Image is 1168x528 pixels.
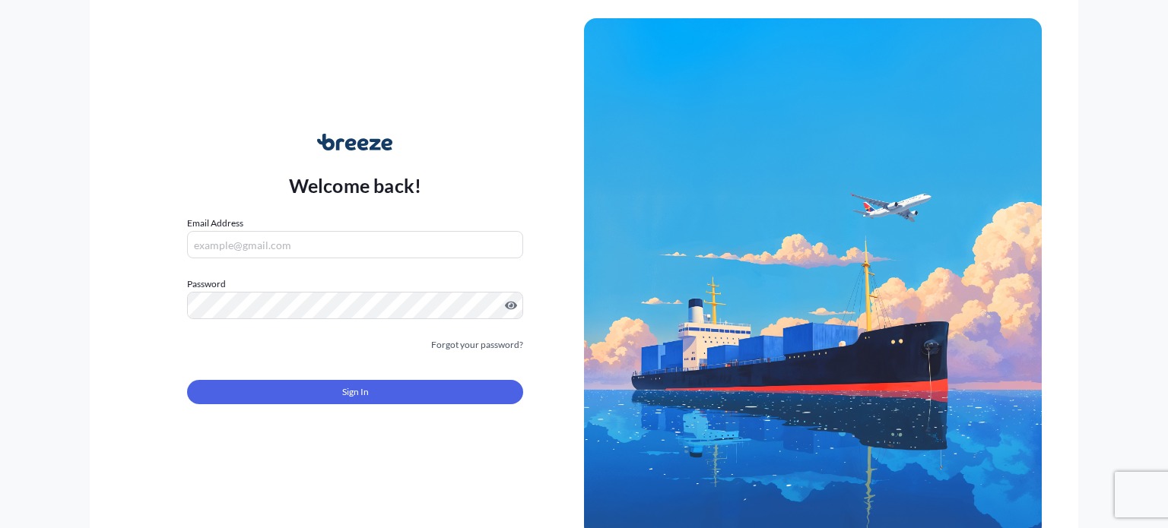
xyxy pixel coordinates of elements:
span: Sign In [342,384,369,400]
label: Email Address [187,216,243,231]
button: Sign In [187,380,523,404]
label: Password [187,277,523,292]
input: example@gmail.com [187,231,523,258]
p: Welcome back! [289,173,422,198]
button: Show password [505,299,517,311]
a: Forgot your password? [431,337,523,353]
